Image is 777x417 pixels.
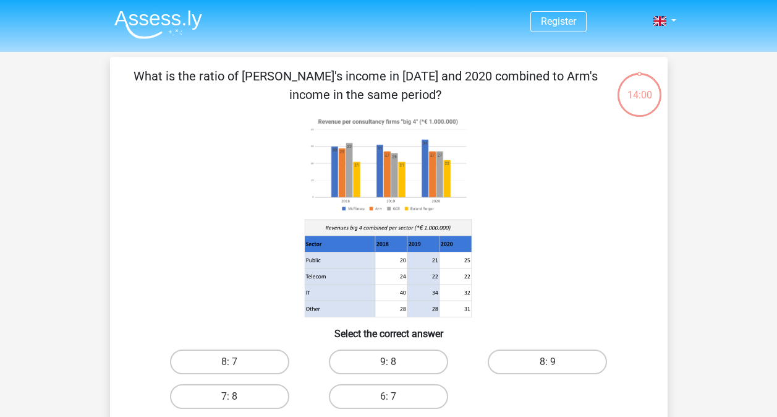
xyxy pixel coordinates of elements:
[170,350,289,374] label: 8: 7
[130,318,648,340] h6: Select the correct answer
[488,350,607,374] label: 8: 9
[130,67,601,104] p: What is the ratio of [PERSON_NAME]'s income in [DATE] and 2020 combined to Arm's income in the sa...
[114,10,202,39] img: Assessly
[329,384,448,409] label: 6: 7
[170,384,289,409] label: 7: 8
[616,72,663,103] div: 14:00
[541,15,576,27] a: Register
[329,350,448,374] label: 9: 8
